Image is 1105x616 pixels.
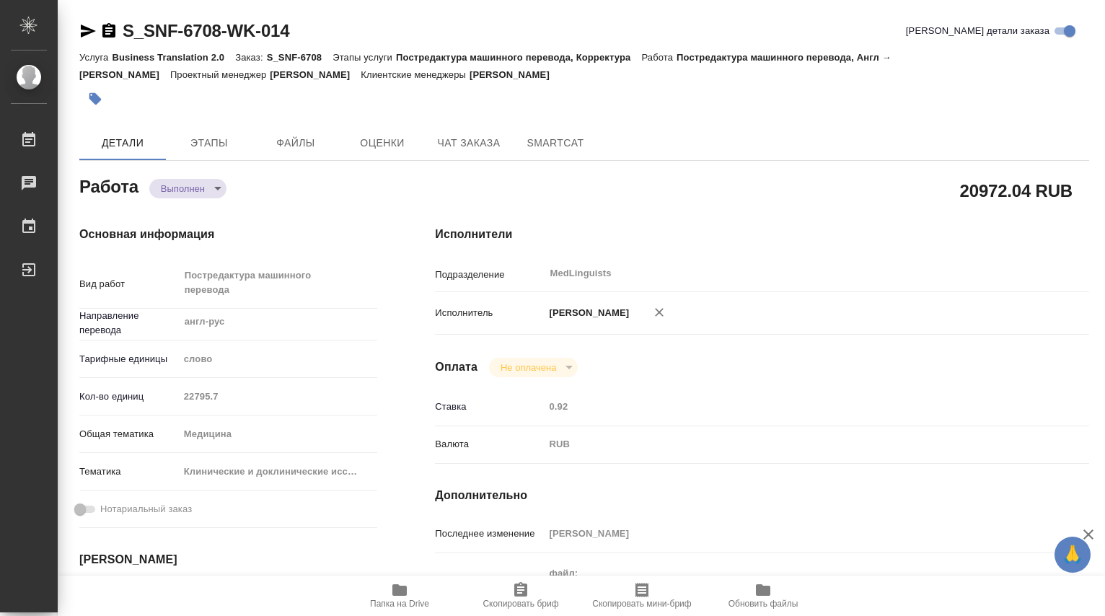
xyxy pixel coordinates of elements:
[435,306,544,320] p: Исполнитель
[370,599,429,609] span: Папка на Drive
[435,400,544,414] p: Ставка
[170,69,270,80] p: Проектный менеджер
[157,182,209,195] button: Выполнен
[79,83,111,115] button: Добавить тэг
[496,361,560,374] button: Не оплачена
[348,134,417,152] span: Оценки
[123,21,289,40] a: S_SNF-6708-WK-014
[489,358,578,377] div: Выполнен
[460,576,581,616] button: Скопировать бриф
[435,527,544,541] p: Последнее изменение
[179,347,378,371] div: слово
[79,22,97,40] button: Скопировать ссылку для ЯМессенджера
[435,268,544,282] p: Подразделение
[79,277,179,291] p: Вид работ
[396,52,641,63] p: Постредактура машинного перевода, Корректура
[339,576,460,616] button: Папка на Drive
[79,226,377,243] h4: Основная информация
[79,52,112,63] p: Услуга
[483,599,558,609] span: Скопировать бриф
[641,52,677,63] p: Работа
[581,576,703,616] button: Скопировать мини-бриф
[361,69,470,80] p: Клиентские менеджеры
[79,551,377,568] h4: [PERSON_NAME]
[544,396,1034,417] input: Пустое поле
[149,179,226,198] div: Выполнен
[435,487,1089,504] h4: Дополнительно
[434,134,503,152] span: Чат заказа
[333,52,396,63] p: Этапы услуги
[179,386,378,407] input: Пустое поле
[960,178,1073,203] h2: 20972.04 RUB
[435,358,477,376] h4: Оплата
[1060,540,1085,570] span: 🙏
[643,296,675,328] button: Удалить исполнителя
[100,502,192,516] span: Нотариальный заказ
[79,427,179,441] p: Общая тематика
[1055,537,1091,573] button: 🙏
[267,52,333,63] p: S_SNF-6708
[521,134,590,152] span: SmartCat
[175,134,244,152] span: Этапы
[728,599,798,609] span: Обновить файлы
[79,465,179,479] p: Тематика
[435,226,1089,243] h4: Исполнители
[544,432,1034,457] div: RUB
[88,134,157,152] span: Детали
[703,576,824,616] button: Обновить файлы
[544,306,629,320] p: [PERSON_NAME]
[79,352,179,366] p: Тарифные единицы
[79,309,179,338] p: Направление перевода
[261,134,330,152] span: Файлы
[470,69,560,80] p: [PERSON_NAME]
[179,459,378,484] div: Клинические и доклинические исследования
[179,422,378,446] div: Медицина
[435,437,544,452] p: Валюта
[100,22,118,40] button: Скопировать ссылку
[112,52,235,63] p: Business Translation 2.0
[79,172,138,198] h2: Работа
[235,52,266,63] p: Заказ:
[906,24,1049,38] span: [PERSON_NAME] детали заказа
[79,390,179,404] p: Кол-во единиц
[544,523,1034,544] input: Пустое поле
[592,599,691,609] span: Скопировать мини-бриф
[270,69,361,80] p: [PERSON_NAME]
